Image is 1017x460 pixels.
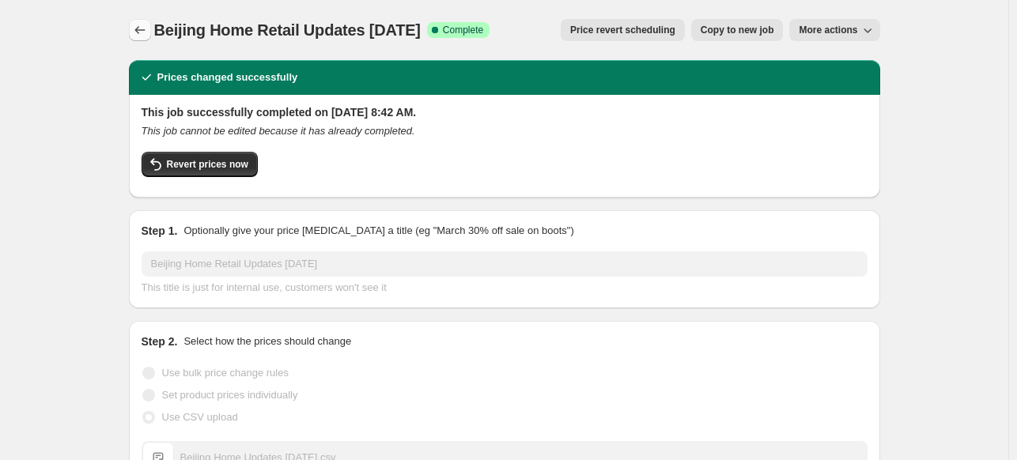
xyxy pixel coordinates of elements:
[561,19,685,41] button: Price revert scheduling
[691,19,784,41] button: Copy to new job
[443,24,483,36] span: Complete
[183,334,351,349] p: Select how the prices should change
[162,367,289,379] span: Use bulk price change rules
[157,70,298,85] h2: Prices changed successfully
[142,125,415,137] i: This job cannot be edited because it has already completed.
[142,281,387,293] span: This title is just for internal use, customers won't see it
[162,411,238,423] span: Use CSV upload
[789,19,879,41] button: More actions
[142,152,258,177] button: Revert prices now
[142,104,868,120] h2: This job successfully completed on [DATE] 8:42 AM.
[167,158,248,171] span: Revert prices now
[183,223,573,239] p: Optionally give your price [MEDICAL_DATA] a title (eg "March 30% off sale on boots")
[129,19,151,41] button: Price change jobs
[162,389,298,401] span: Set product prices individually
[142,334,178,349] h2: Step 2.
[142,223,178,239] h2: Step 1.
[142,251,868,277] input: 30% off holiday sale
[701,24,774,36] span: Copy to new job
[799,24,857,36] span: More actions
[154,21,421,39] span: Beijing Home Retail Updates [DATE]
[570,24,675,36] span: Price revert scheduling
